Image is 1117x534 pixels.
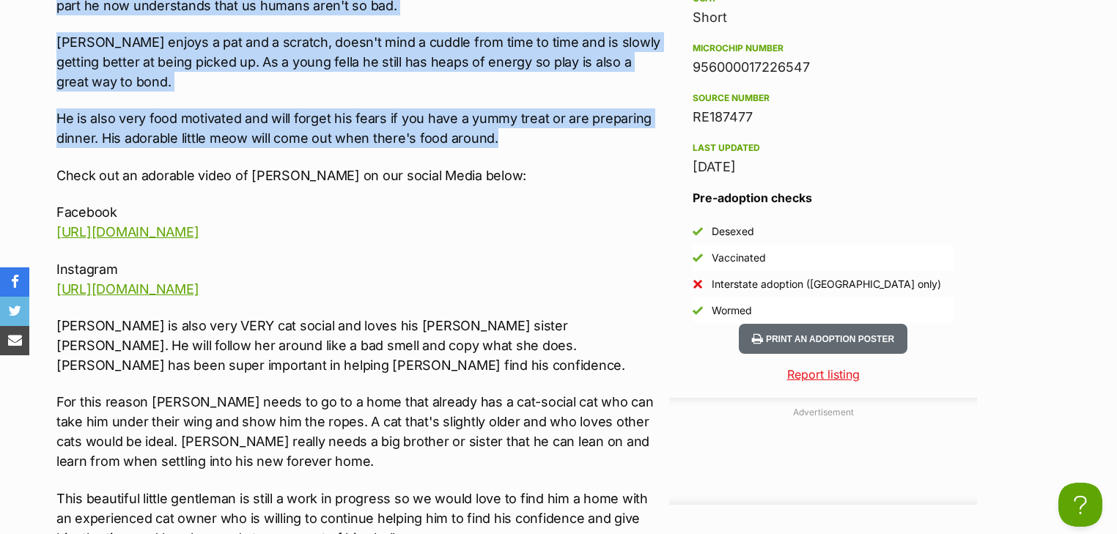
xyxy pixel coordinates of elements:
[56,392,662,471] p: For this reason [PERSON_NAME] needs to go to a home that already has a cat-social cat who can tak...
[669,366,977,383] a: Report listing
[693,7,954,28] div: Short
[1058,483,1102,527] iframe: Help Scout Beacon - Open
[56,281,199,297] a: [URL][DOMAIN_NAME]
[56,224,199,240] a: [URL][DOMAIN_NAME]
[693,42,954,54] div: Microchip number
[712,277,941,292] div: Interstate adoption ([GEOGRAPHIC_DATA] only)
[56,259,662,299] p: Instagram
[693,189,954,207] h3: Pre-adoption checks
[712,303,752,318] div: Wormed
[56,32,662,92] p: [PERSON_NAME] enjoys a pat and a scratch, doesn't mind a cuddle from time to time and is slowly g...
[693,157,954,177] div: [DATE]
[739,324,907,354] button: Print an adoption poster
[693,57,954,78] div: 956000017226547
[56,166,662,185] p: Check out an adorable video of [PERSON_NAME] on our social Media below:
[56,108,662,148] p: He is also very food motivated and will forget his fears if you have a yummy treat or are prepari...
[712,224,754,239] div: Desexed
[712,251,766,265] div: Vaccinated
[693,107,954,127] div: RE187477
[693,226,703,237] img: Yes
[693,142,954,154] div: Last updated
[693,92,954,104] div: Source number
[56,202,662,242] p: Facebook
[693,253,703,263] img: Yes
[56,316,662,375] p: [PERSON_NAME] is also very VERY cat social and loves his [PERSON_NAME] sister [PERSON_NAME]. He w...
[693,279,703,289] img: No
[669,398,977,505] div: Advertisement
[693,305,703,316] img: Yes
